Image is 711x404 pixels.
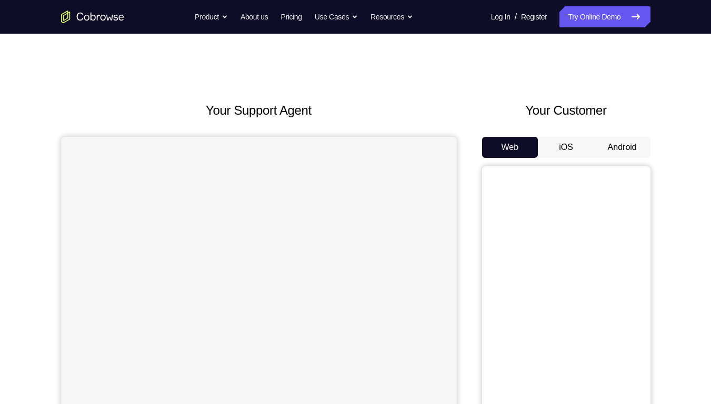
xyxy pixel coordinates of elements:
[61,101,457,120] h2: Your Support Agent
[521,6,547,27] a: Register
[482,137,538,158] button: Web
[482,101,650,120] h2: Your Customer
[370,6,413,27] button: Resources
[61,11,124,23] a: Go to the home page
[515,11,517,23] span: /
[538,137,594,158] button: iOS
[559,6,650,27] a: Try Online Demo
[594,137,650,158] button: Android
[195,6,228,27] button: Product
[491,6,510,27] a: Log In
[315,6,358,27] button: Use Cases
[241,6,268,27] a: About us
[281,6,302,27] a: Pricing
